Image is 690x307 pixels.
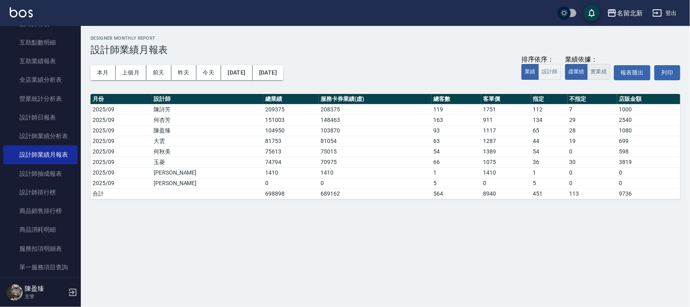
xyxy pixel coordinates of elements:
[431,146,481,157] td: 54
[3,33,78,52] a: 互助點數明細
[531,157,568,167] td: 36
[481,125,531,136] td: 1117
[431,136,481,146] td: 63
[531,125,568,136] td: 65
[654,65,680,80] button: 列印
[319,167,431,178] td: 1410
[538,64,561,80] button: 設計師
[568,146,617,157] td: 0
[531,178,568,188] td: 5
[568,94,617,104] th: 不指定
[263,125,319,136] td: 104950
[319,136,431,146] td: 81054
[617,115,680,125] td: 2540
[152,104,263,115] td: 陳詩芳
[481,146,531,157] td: 1389
[431,178,481,188] td: 5
[152,94,263,104] th: 設計師
[319,188,431,199] td: 689162
[3,164,78,183] a: 設計師抽成報表
[568,157,617,167] td: 30
[319,115,431,125] td: 148463
[481,188,531,199] td: 8940
[617,136,680,146] td: 699
[481,178,531,188] td: 0
[152,115,263,125] td: 何杏芳
[3,239,78,258] a: 服務扣項明細表
[431,104,481,115] td: 119
[91,125,152,136] td: 2025/09
[152,146,263,157] td: 何秋美
[3,127,78,145] a: 設計師業績分析表
[431,115,481,125] td: 163
[152,136,263,146] td: 大雲
[3,70,78,89] a: 全店業績分析表
[481,167,531,178] td: 1410
[587,64,610,80] button: 實業績
[152,125,263,136] td: 陳盈臻
[263,94,319,104] th: 總業績
[565,55,610,64] div: 業績依據：
[171,65,196,80] button: 昨天
[91,94,152,104] th: 月份
[531,94,568,104] th: 指定
[531,115,568,125] td: 134
[565,64,588,80] button: 虛業績
[3,220,78,239] a: 商品消耗明細
[319,125,431,136] td: 103870
[263,104,319,115] td: 209375
[617,167,680,178] td: 0
[568,104,617,115] td: 7
[221,65,252,80] button: [DATE]
[25,285,66,293] h5: 陳盈臻
[319,104,431,115] td: 208375
[521,55,561,64] div: 排序依序：
[481,94,531,104] th: 客單價
[584,5,600,21] button: save
[196,65,222,80] button: 今天
[253,65,283,80] button: [DATE]
[3,52,78,70] a: 互助業績報表
[91,146,152,157] td: 2025/09
[6,284,23,301] img: Person
[91,188,152,199] td: 合計
[531,188,568,199] td: 451
[319,146,431,157] td: 75015
[91,65,116,80] button: 本月
[617,188,680,199] td: 9736
[568,115,617,125] td: 29
[263,178,319,188] td: 0
[91,178,152,188] td: 2025/09
[263,115,319,125] td: 151003
[263,146,319,157] td: 75613
[3,258,78,277] a: 單一服務項目查詢
[3,277,78,295] a: 店販抽成明細
[531,167,568,178] td: 1
[617,157,680,167] td: 3819
[152,178,263,188] td: [PERSON_NAME]
[617,94,680,104] th: 店販金額
[531,146,568,157] td: 54
[568,136,617,146] td: 19
[152,167,263,178] td: [PERSON_NAME]
[649,6,680,21] button: 登出
[91,167,152,178] td: 2025/09
[116,65,146,80] button: 上個月
[431,125,481,136] td: 93
[617,104,680,115] td: 1000
[431,157,481,167] td: 66
[531,104,568,115] td: 112
[263,136,319,146] td: 81753
[91,36,680,41] h2: Designer Monthly Report
[91,94,680,199] table: a dense table
[263,188,319,199] td: 698898
[319,94,431,104] th: 服務卡券業績(虛)
[91,44,680,55] h3: 設計師業績月報表
[3,183,78,202] a: 設計師排行榜
[568,188,617,199] td: 113
[3,145,78,164] a: 設計師業績月報表
[531,136,568,146] td: 44
[91,157,152,167] td: 2025/09
[91,136,152,146] td: 2025/09
[614,65,650,80] button: 報表匯出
